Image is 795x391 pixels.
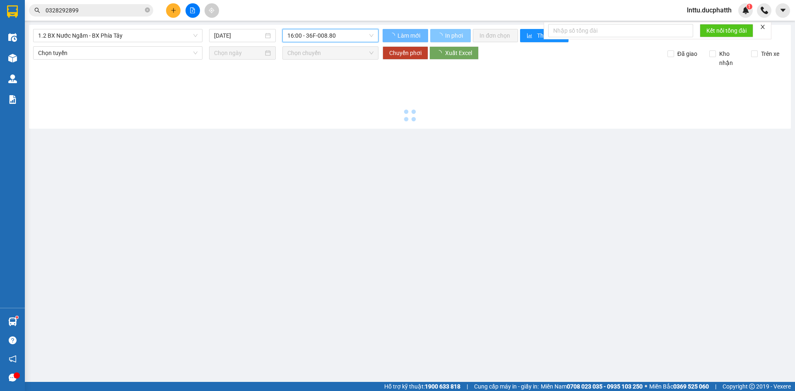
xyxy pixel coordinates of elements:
[700,24,753,37] button: Kết nối tổng đài
[38,29,198,42] span: 1.2 BX Nước Ngầm - BX Phía Tây
[397,31,422,40] span: Làm mới
[748,4,751,10] span: 1
[287,47,373,59] span: Chọn chuyến
[760,24,766,30] span: close
[749,384,755,389] span: copyright
[706,26,747,35] span: Kết nối tổng đài
[384,382,460,391] span: Hỗ trợ kỹ thuật:
[185,3,200,18] button: file-add
[541,382,643,391] span: Miền Nam
[758,49,783,58] span: Trên xe
[761,7,768,14] img: phone-icon
[8,95,17,104] img: solution-icon
[649,382,709,391] span: Miền Bắc
[779,7,787,14] span: caret-down
[8,317,17,326] img: warehouse-icon
[742,7,749,14] img: icon-new-feature
[645,385,647,388] span: ⚪️
[548,24,693,37] input: Nhập số tổng đài
[429,46,479,60] button: Xuất Excel
[9,355,17,363] span: notification
[537,31,562,40] span: Thống kê
[46,6,143,15] input: Tìm tên, số ĐT hoặc mã đơn
[214,48,263,58] input: Chọn ngày
[190,7,195,13] span: file-add
[209,7,214,13] span: aim
[7,5,18,18] img: logo-vxr
[716,49,745,67] span: Kho nhận
[16,316,18,319] sup: 1
[8,54,17,62] img: warehouse-icon
[383,46,428,60] button: Chuyển phơi
[287,29,373,42] span: 16:00 - 36F-008.80
[425,383,460,390] strong: 1900 633 818
[437,33,444,38] span: loading
[673,383,709,390] strong: 0369 525 060
[674,49,701,58] span: Đã giao
[474,382,539,391] span: Cung cấp máy in - giấy in:
[445,31,464,40] span: In phơi
[747,4,752,10] sup: 1
[383,29,428,42] button: Làm mới
[9,374,17,381] span: message
[467,382,468,391] span: |
[205,3,219,18] button: aim
[567,383,643,390] strong: 0708 023 035 - 0935 103 250
[8,74,17,83] img: warehouse-icon
[520,29,569,42] button: bar-chartThống kê
[214,31,263,40] input: 15/08/2025
[680,5,738,15] span: lnttu.ducphatth
[8,33,17,42] img: warehouse-icon
[34,7,40,13] span: search
[436,50,445,56] span: loading
[389,33,396,38] span: loading
[145,7,150,12] span: close-circle
[473,29,518,42] button: In đơn chọn
[38,47,198,59] span: Chọn tuyến
[715,382,716,391] span: |
[171,7,176,13] span: plus
[430,29,471,42] button: In phơi
[445,48,472,58] span: Xuất Excel
[166,3,181,18] button: plus
[527,33,534,39] span: bar-chart
[9,336,17,344] span: question-circle
[776,3,790,18] button: caret-down
[145,7,150,14] span: close-circle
